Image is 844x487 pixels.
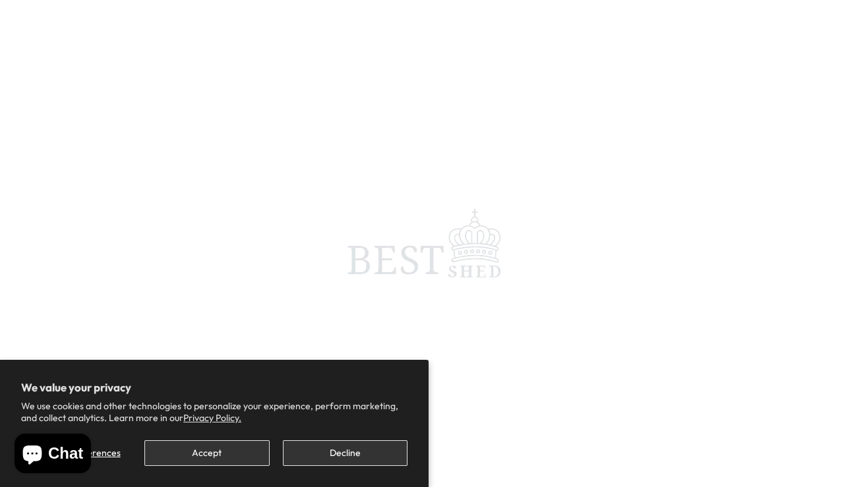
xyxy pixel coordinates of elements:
button: Decline [283,440,407,466]
p: We use cookies and other technologies to personalize your experience, perform marketing, and coll... [21,400,407,424]
h2: We value your privacy [21,381,407,394]
a: Privacy Policy. [183,412,241,424]
button: Accept [144,440,269,466]
inbox-online-store-chat: Shopify online store chat [11,434,95,476]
